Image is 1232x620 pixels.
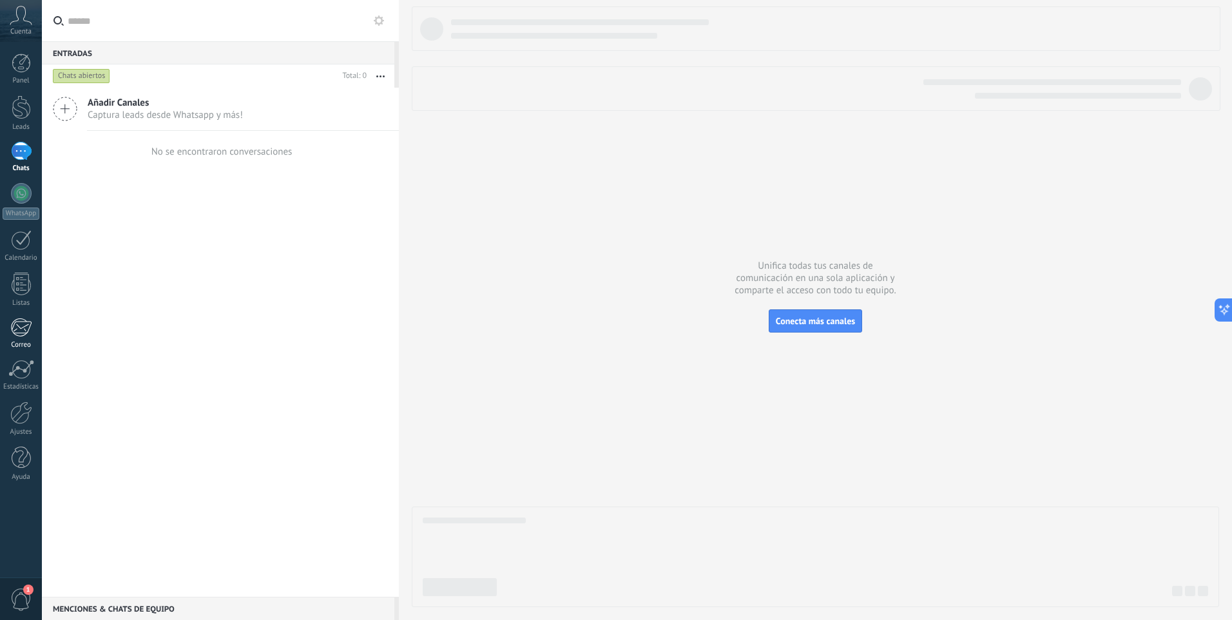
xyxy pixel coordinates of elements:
div: Estadísticas [3,383,40,391]
span: 1 [23,585,34,595]
div: Panel [3,77,40,85]
span: Añadir Canales [88,97,243,109]
div: Entradas [42,41,394,64]
span: Conecta más canales [776,315,855,327]
div: Ajustes [3,428,40,436]
button: Conecta más canales [769,309,862,333]
div: Chats [3,164,40,173]
div: Ayuda [3,473,40,481]
div: No se encontraron conversaciones [151,146,293,158]
div: Correo [3,341,40,349]
div: WhatsApp [3,208,39,220]
div: Calendario [3,254,40,262]
div: Leads [3,123,40,131]
div: Total: 0 [338,70,367,82]
div: Menciones & Chats de equipo [42,597,394,620]
div: Chats abiertos [53,68,110,84]
span: Captura leads desde Whatsapp y más! [88,109,243,121]
button: Más [367,64,394,88]
span: Cuenta [10,28,32,36]
div: Listas [3,299,40,307]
